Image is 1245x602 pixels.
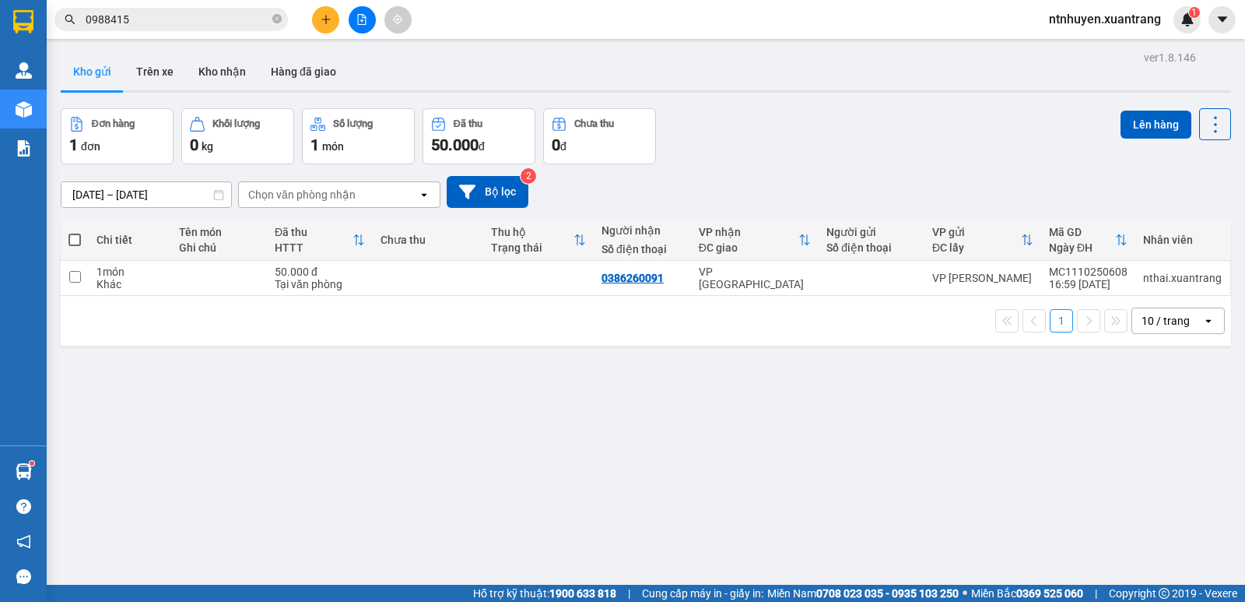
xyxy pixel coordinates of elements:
[69,136,78,154] span: 1
[1041,220,1135,261] th: Toggle SortBy
[1143,234,1222,246] div: Nhân viên
[61,182,231,207] input: Select a date range.
[549,587,616,600] strong: 1900 633 818
[275,241,352,254] div: HTTT
[1036,9,1173,29] span: ntnhuyen.xuantrang
[356,14,367,25] span: file-add
[333,118,373,129] div: Số lượng
[96,234,163,246] div: Chi tiết
[179,226,259,238] div: Tên món
[13,10,33,33] img: logo-vxr
[574,118,614,129] div: Chưa thu
[418,188,430,201] svg: open
[258,53,349,90] button: Hàng đã giao
[521,168,536,184] sup: 2
[92,118,135,129] div: Đơn hàng
[1202,315,1215,327] svg: open
[16,534,31,549] span: notification
[1049,278,1128,290] div: 16:59 [DATE]
[248,187,356,202] div: Chọn văn phòng nhận
[479,140,485,153] span: đ
[1049,226,1115,238] div: Mã GD
[1016,587,1083,600] strong: 0369 525 060
[267,220,373,261] th: Toggle SortBy
[275,278,365,290] div: Tại văn phòng
[16,62,32,79] img: warehouse-icon
[628,585,630,602] span: |
[816,587,959,600] strong: 0708 023 035 - 0935 103 250
[1159,588,1170,599] span: copyright
[601,224,683,237] div: Người nhận
[322,140,344,153] span: món
[1049,266,1128,278] div: MC1110250608
[65,14,75,25] span: search
[963,590,967,597] span: ⚪️
[431,136,479,154] span: 50.000
[560,140,566,153] span: đ
[423,108,535,164] button: Đã thu50.000đ
[275,266,365,278] div: 50.000 đ
[272,12,282,27] span: close-circle
[16,499,31,514] span: question-circle
[16,463,32,480] img: warehouse-icon
[1215,12,1229,26] span: caret-down
[1049,241,1115,254] div: Ngày ĐH
[86,11,269,28] input: Tìm tên, số ĐT hoặc mã đơn
[601,272,664,284] div: 0386260091
[924,220,1041,261] th: Toggle SortBy
[179,241,259,254] div: Ghi chú
[310,136,319,154] span: 1
[601,243,683,255] div: Số điện thoại
[272,14,282,23] span: close-circle
[30,461,34,466] sup: 1
[826,241,917,254] div: Số điện thoại
[212,118,260,129] div: Khối lượng
[96,278,163,290] div: Khác
[699,226,798,238] div: VP nhận
[381,234,475,246] div: Chưa thu
[16,569,31,584] span: message
[16,101,32,118] img: warehouse-icon
[699,241,798,254] div: ĐC giao
[483,220,594,261] th: Toggle SortBy
[61,53,124,90] button: Kho gửi
[699,266,811,290] div: VP [GEOGRAPHIC_DATA]
[1050,309,1073,333] button: 1
[1180,12,1194,26] img: icon-new-feature
[312,6,339,33] button: plus
[454,118,482,129] div: Đã thu
[124,53,186,90] button: Trên xe
[691,220,819,261] th: Toggle SortBy
[1144,49,1196,66] div: ver 1.8.146
[491,241,573,254] div: Trạng thái
[543,108,656,164] button: Chưa thu0đ
[826,226,917,238] div: Người gửi
[767,585,959,602] span: Miền Nam
[932,226,1021,238] div: VP gửi
[642,585,763,602] span: Cung cấp máy in - giấy in:
[16,140,32,157] img: solution-icon
[932,241,1021,254] div: ĐC lấy
[932,272,1033,284] div: VP [PERSON_NAME]
[447,176,528,208] button: Bộ lọc
[1142,313,1190,329] div: 10 / trang
[181,108,294,164] button: Khối lượng0kg
[186,53,258,90] button: Kho nhận
[552,136,560,154] span: 0
[491,226,573,238] div: Thu hộ
[473,585,616,602] span: Hỗ trợ kỹ thuật:
[1189,7,1200,18] sup: 1
[61,108,174,164] button: Đơn hàng1đơn
[190,136,198,154] span: 0
[384,6,412,33] button: aim
[1191,7,1197,18] span: 1
[392,14,403,25] span: aim
[81,140,100,153] span: đơn
[202,140,213,153] span: kg
[1095,585,1097,602] span: |
[349,6,376,33] button: file-add
[321,14,331,25] span: plus
[275,226,352,238] div: Đã thu
[302,108,415,164] button: Số lượng1món
[1208,6,1236,33] button: caret-down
